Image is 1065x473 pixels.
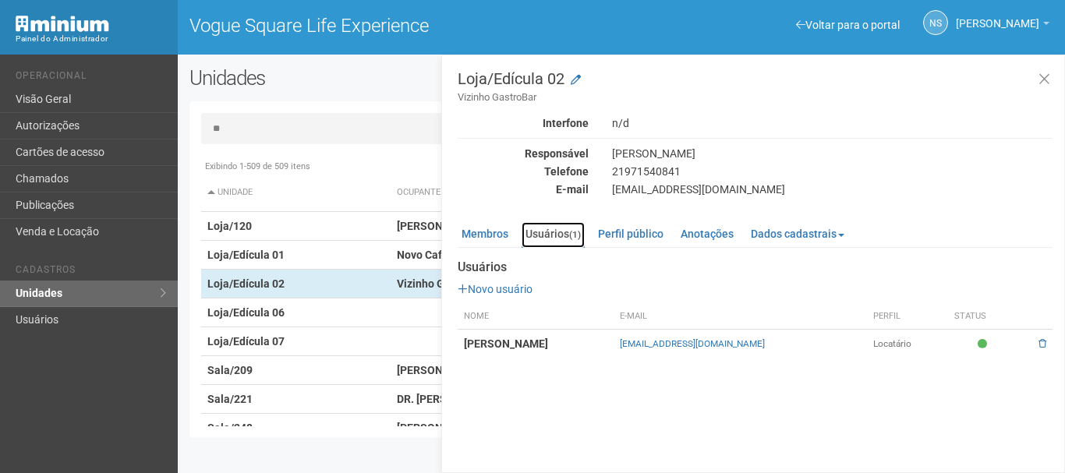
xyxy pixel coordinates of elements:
div: Painel do Administrador [16,32,166,46]
strong: Sala/248 [207,422,253,434]
a: Membros [458,222,512,245]
div: E-mail [446,182,600,196]
small: Vizinho GastroBar [458,90,1053,104]
strong: Sala/221 [207,393,253,405]
strong: DR. [PERSON_NAME] [397,393,501,405]
td: Locatário [867,330,949,358]
h2: Unidades [189,66,536,90]
strong: Novo Café [397,249,448,261]
div: [PERSON_NAME] [600,146,1064,161]
strong: Vizinho GastroBar [397,277,487,290]
a: Dados cadastrais [747,222,848,245]
strong: [PERSON_NAME] [397,220,481,232]
a: Usuários(1) [522,222,585,248]
div: Interfone [446,116,600,130]
div: n/d [600,116,1064,130]
th: Unidade: activate to sort column descending [201,174,391,212]
th: Ocupante: activate to sort column ascending [391,174,739,212]
strong: Loja/Edícula 07 [207,335,285,348]
strong: Loja/120 [207,220,252,232]
strong: Loja/Edícula 06 [207,306,285,319]
small: (1) [569,229,581,240]
a: Modificar a unidade [571,72,581,88]
h3: Loja/Edícula 02 [458,71,1053,104]
div: Responsável [446,146,600,161]
a: Perfil público [594,222,667,245]
strong: [PERSON_NAME] [464,337,548,350]
h1: Vogue Square Life Experience [189,16,610,36]
a: [EMAIL_ADDRESS][DOMAIN_NAME] [620,338,765,349]
strong: Loja/Edícula 02 [207,277,285,290]
div: [EMAIL_ADDRESS][DOMAIN_NAME] [600,182,1064,196]
strong: [PERSON_NAME] [397,422,481,434]
a: NS [923,10,948,35]
li: Cadastros [16,264,166,281]
span: Nicolle Silva [956,2,1039,30]
strong: Sala/209 [207,364,253,376]
th: Nome [458,304,614,330]
div: 21971540841 [600,164,1064,178]
a: Anotações [677,222,738,245]
a: Voltar para o portal [796,19,900,31]
div: Exibindo 1-509 de 509 itens [201,160,1042,174]
li: Operacional [16,70,166,86]
strong: [PERSON_NAME] [397,364,481,376]
strong: Usuários [458,260,1053,274]
div: Telefone [446,164,600,178]
span: Ativo [978,337,991,351]
strong: Loja/Edícula 01 [207,249,285,261]
th: Status [948,304,1020,330]
th: Perfil [867,304,949,330]
a: Novo usuário [458,283,532,295]
th: E-mail [614,304,867,330]
img: Minium [16,16,109,32]
a: [PERSON_NAME] [956,19,1049,32]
